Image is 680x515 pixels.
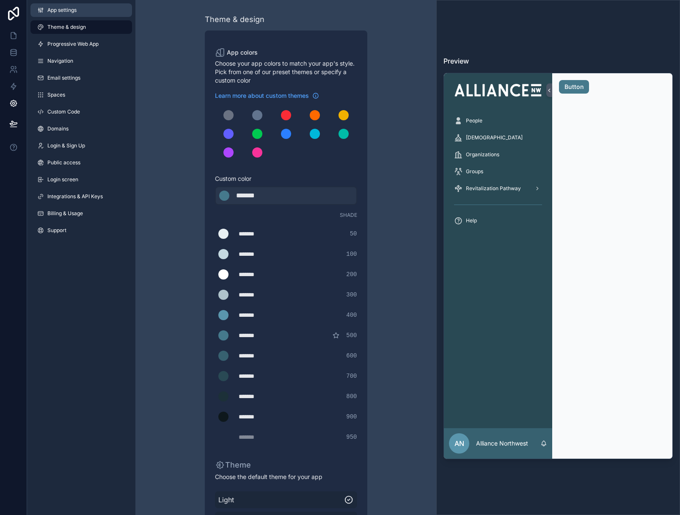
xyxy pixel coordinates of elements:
a: [DEMOGRAPHIC_DATA] [449,130,547,145]
span: Login & Sign Up [47,142,85,149]
span: Spaces [47,91,65,98]
span: 400 [346,311,357,319]
a: Custom Code [30,105,132,119]
span: 300 [346,291,357,299]
a: Public access [30,156,132,169]
a: App settings [30,3,132,17]
a: Support [30,224,132,237]
span: Choose your app colors to match your app's style. Pick from one of our preset themes or specify a... [215,59,357,85]
span: Light [218,495,344,505]
span: Groups [466,168,483,175]
span: Progressive Web App [47,41,99,47]
span: Support [47,227,66,234]
span: 800 [346,392,357,401]
a: Theme & design [30,20,132,34]
span: App settings [47,7,77,14]
span: App colors [227,48,258,57]
span: Email settings [47,75,80,81]
span: Shade [340,212,357,219]
span: 600 [346,352,357,360]
p: Alliance Northwest [476,439,528,448]
a: Login screen [30,173,132,186]
span: Theme & design [47,24,86,30]
a: People [449,113,547,128]
span: 900 [346,413,357,421]
a: Revitalization Pathway [449,181,547,196]
span: Choose the default theme for your app [215,473,357,481]
span: Learn more about custom themes [215,91,309,100]
a: Learn more about custom themes [215,91,319,100]
p: Theme [215,459,251,471]
span: Custom Code [47,108,80,115]
a: Billing & Usage [30,207,132,220]
a: Login & Sign Up [30,139,132,152]
span: 700 [346,372,357,380]
a: Integrations & API Keys [30,190,132,203]
div: scrollable content [444,107,552,428]
span: Login screen [47,176,78,183]
a: Progressive Web App [30,37,132,51]
span: Custom color [215,174,350,183]
span: 50 [350,230,357,238]
span: Domains [47,125,69,132]
div: Theme & design [205,14,264,25]
a: Navigation [30,54,132,68]
a: Groups [449,164,547,179]
a: Spaces [30,88,132,102]
span: Revitalization Pathway [466,185,521,192]
a: Help [449,213,547,228]
a: Organizations [449,147,547,162]
h3: Preview [443,56,673,66]
button: Button [559,80,589,94]
span: People [466,117,482,124]
a: Email settings [30,71,132,85]
span: 200 [346,270,357,279]
span: 500 [346,331,357,340]
span: 100 [346,250,357,258]
span: Public access [47,159,80,166]
span: Billing & Usage [47,210,83,217]
a: Domains [30,122,132,136]
span: Help [466,217,477,224]
span: Organizations [466,151,499,158]
span: AN [454,438,464,449]
span: Navigation [47,58,73,64]
span: 950 [346,433,357,441]
img: App logo [449,84,547,96]
span: Integrations & API Keys [47,193,103,200]
span: [DEMOGRAPHIC_DATA] [466,134,523,141]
